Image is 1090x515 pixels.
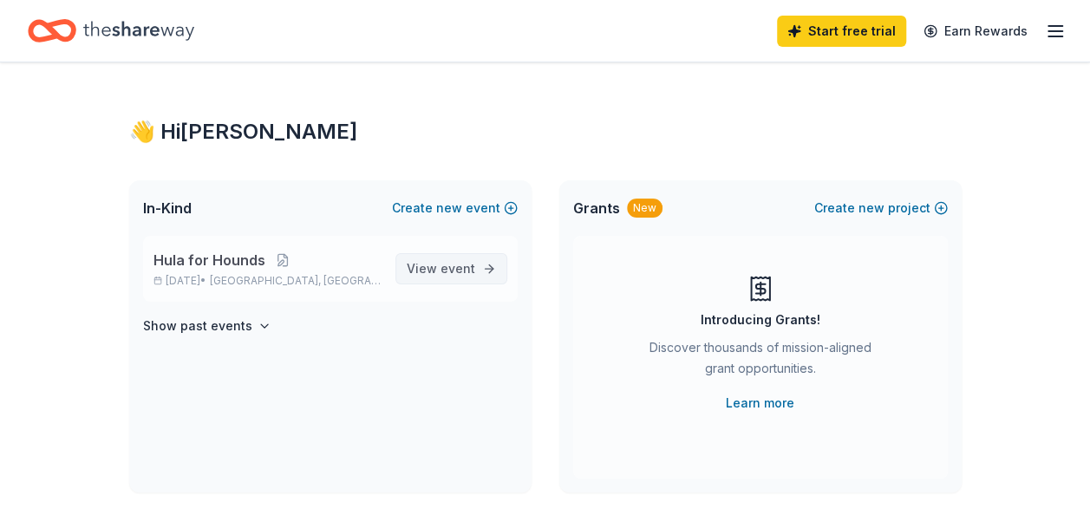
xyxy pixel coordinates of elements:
a: Start free trial [777,16,906,47]
button: Createnewproject [814,198,948,218]
a: Learn more [726,393,794,414]
a: View event [395,253,507,284]
a: Earn Rewards [913,16,1038,47]
span: new [436,198,462,218]
span: Hula for Hounds [153,250,265,271]
a: Home [28,10,194,51]
span: Grants [573,198,620,218]
button: Show past events [143,316,271,336]
div: New [627,199,662,218]
p: [DATE] • [153,274,382,288]
button: Createnewevent [392,198,518,218]
span: In-Kind [143,198,192,218]
div: Discover thousands of mission-aligned grant opportunities. [643,337,878,386]
div: 👋 Hi [PERSON_NAME] [129,118,962,146]
div: Introducing Grants! [701,310,820,330]
span: new [858,198,884,218]
span: [GEOGRAPHIC_DATA], [GEOGRAPHIC_DATA] [210,274,381,288]
h4: Show past events [143,316,252,336]
span: event [441,261,475,276]
span: View [407,258,475,279]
